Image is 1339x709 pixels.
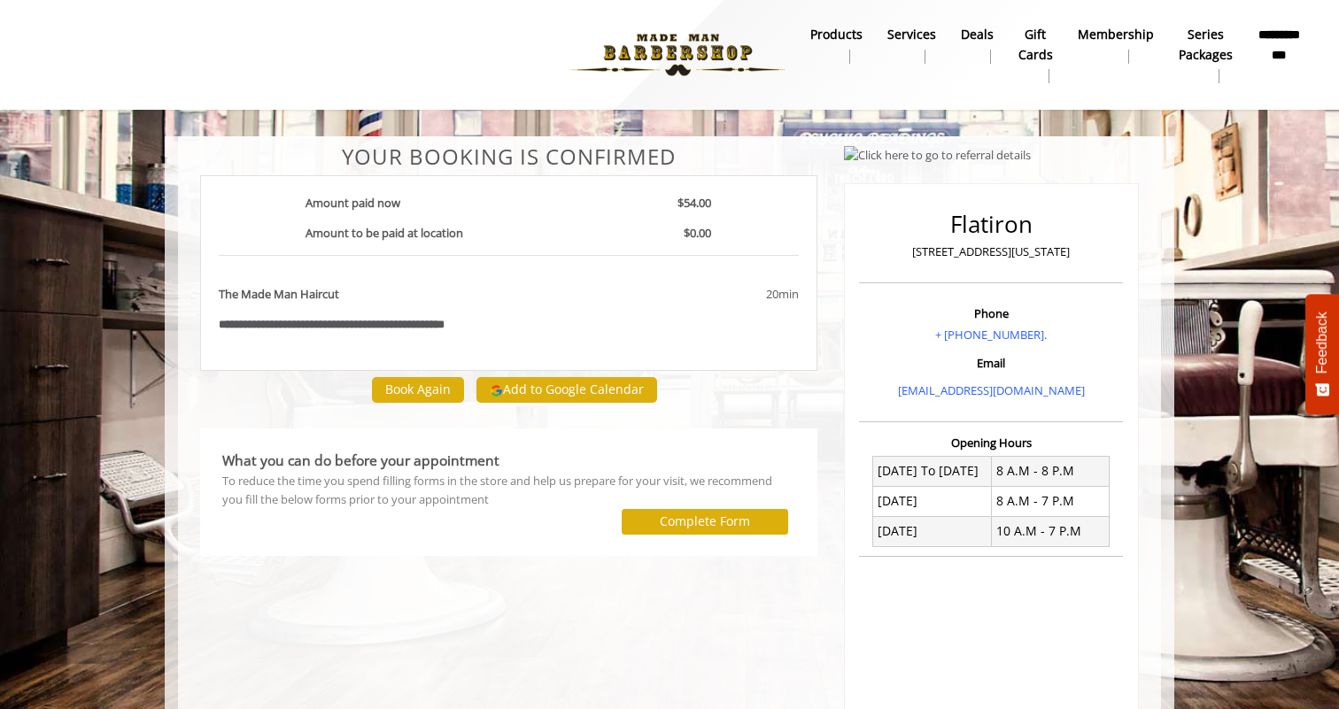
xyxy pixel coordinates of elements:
center: Your Booking is confirmed [200,145,817,168]
p: [STREET_ADDRESS][US_STATE] [863,243,1118,261]
td: [DATE] [873,486,992,516]
td: [DATE] [873,516,992,546]
img: Click here to go to referral details [844,146,1031,165]
b: What you can do before your appointment [222,451,499,470]
button: Feedback - Show survey [1305,294,1339,414]
a: ServicesServices [875,22,948,68]
b: The Made Man Haircut [219,285,339,304]
td: 10 A.M - 7 P.M [991,516,1110,546]
div: 20min [623,285,798,304]
b: Series packages [1179,25,1233,65]
b: Amount to be paid at location [306,225,463,241]
b: $54.00 [677,195,711,211]
button: Add to Google Calendar [476,377,657,404]
td: 8 A.M - 8 P.M [991,456,1110,486]
img: Made Man Barbershop logo [556,6,800,104]
span: Feedback [1314,312,1330,374]
h2: Flatiron [863,212,1118,237]
b: $0.00 [684,225,711,241]
a: Gift cardsgift cards [1006,22,1065,88]
a: Series packagesSeries packages [1166,22,1245,88]
h3: Opening Hours [859,436,1123,449]
h3: Email [863,357,1118,369]
div: To reduce the time you spend filling forms in the store and help us prepare for your visit, we re... [222,472,795,509]
button: Book Again [372,377,464,403]
td: 8 A.M - 7 P.M [991,486,1110,516]
td: [DATE] To [DATE] [873,456,992,486]
b: Services [887,25,936,44]
a: DealsDeals [948,22,1006,68]
b: Amount paid now [306,195,400,211]
b: Membership [1078,25,1154,44]
a: [EMAIL_ADDRESS][DOMAIN_NAME] [898,382,1085,398]
b: gift cards [1018,25,1053,65]
button: Complete Form [622,509,788,535]
a: MembershipMembership [1065,22,1166,68]
label: Complete Form [660,514,750,528]
h3: Phone [863,307,1118,320]
a: Productsproducts [798,22,875,68]
b: Deals [961,25,994,44]
a: + [PHONE_NUMBER]. [935,327,1047,343]
b: products [810,25,863,44]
